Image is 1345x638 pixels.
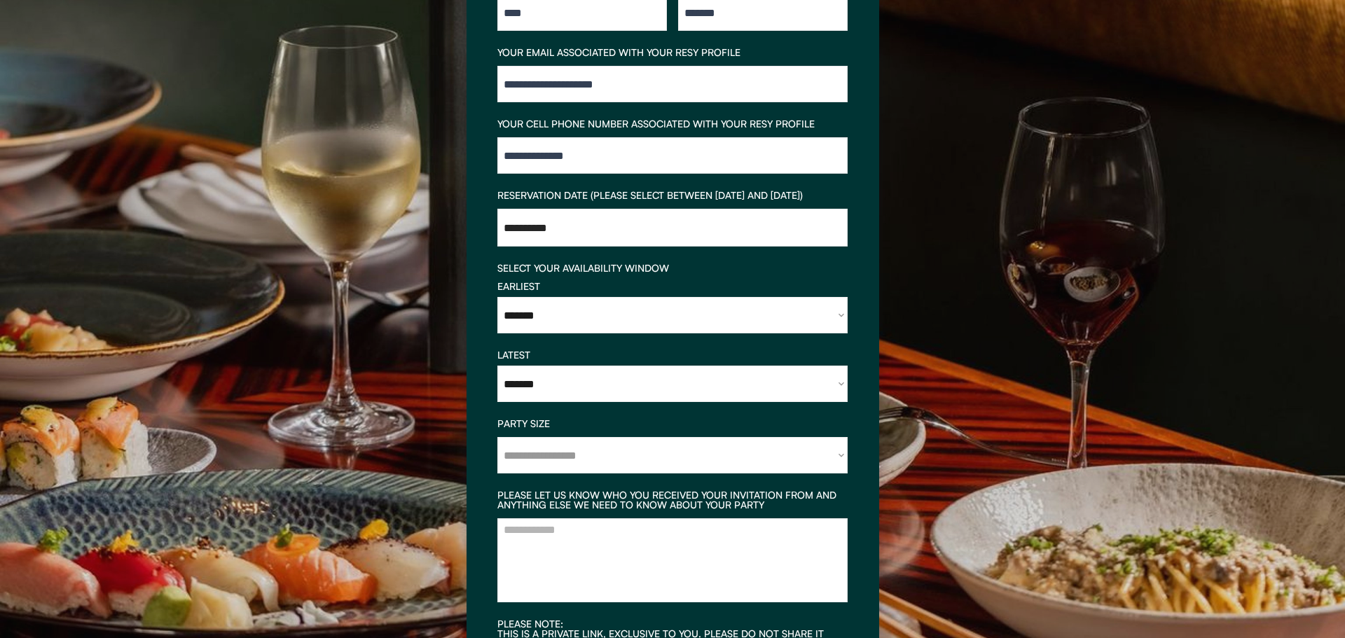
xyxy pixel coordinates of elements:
[497,350,848,360] div: LATEST
[497,190,848,200] div: RESERVATION DATE (PLEASE SELECT BETWEEN [DATE] AND [DATE])
[497,119,848,129] div: YOUR CELL PHONE NUMBER ASSOCIATED WITH YOUR RESY PROFILE
[497,490,848,510] div: PLEASE LET US KNOW WHO YOU RECEIVED YOUR INVITATION FROM AND ANYTHING ELSE WE NEED TO KNOW ABOUT ...
[497,419,848,429] div: PARTY SIZE
[497,48,848,57] div: YOUR EMAIL ASSOCIATED WITH YOUR RESY PROFILE
[497,263,848,273] div: SELECT YOUR AVAILABILITY WINDOW
[497,282,848,291] div: EARLIEST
